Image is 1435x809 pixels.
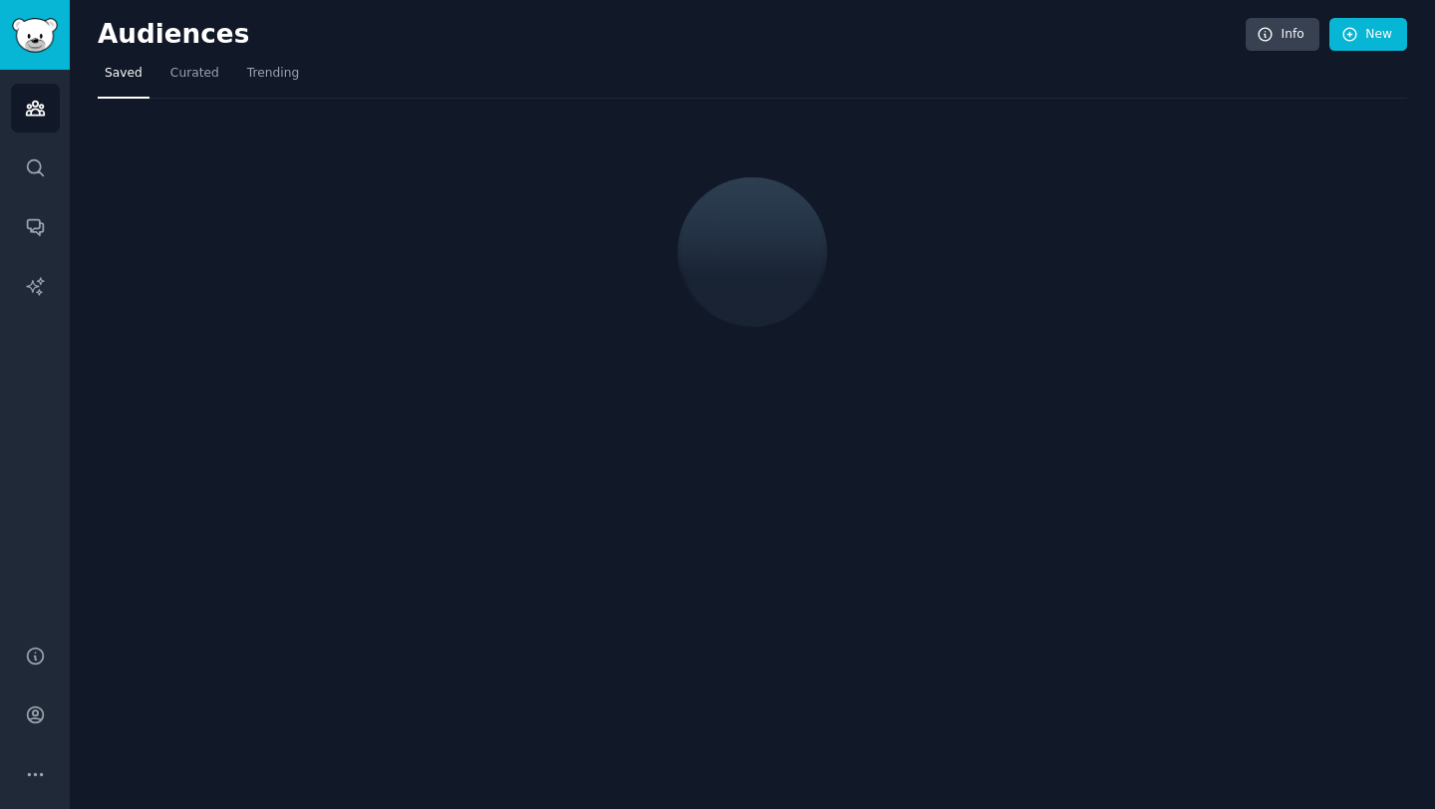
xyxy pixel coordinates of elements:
[1329,18,1407,52] a: New
[247,65,299,83] span: Trending
[1246,18,1319,52] a: Info
[12,18,58,53] img: GummySearch logo
[105,65,143,83] span: Saved
[170,65,219,83] span: Curated
[98,19,1246,51] h2: Audiences
[240,58,306,99] a: Trending
[98,58,149,99] a: Saved
[163,58,226,99] a: Curated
